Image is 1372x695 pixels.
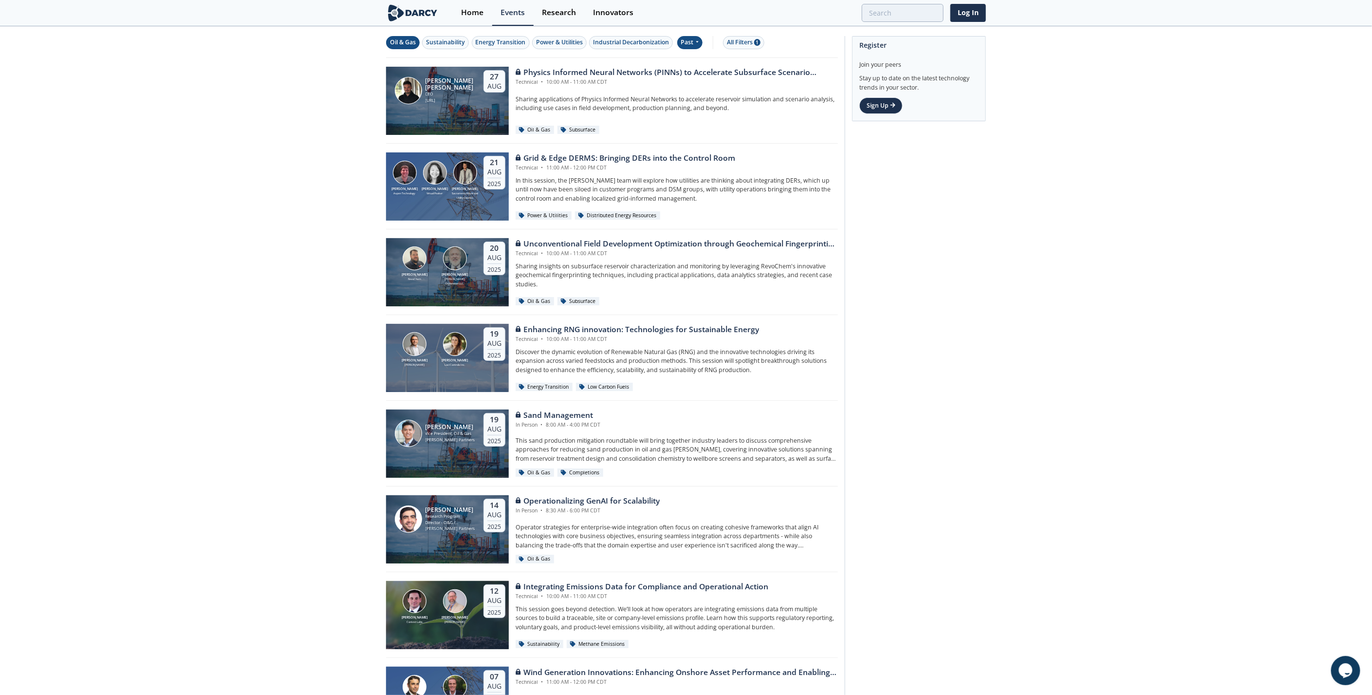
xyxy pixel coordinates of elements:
[426,424,475,431] div: [PERSON_NAME]
[487,329,501,339] div: 19
[403,589,426,613] img: Nathan Brawn
[1331,656,1362,685] iframe: chat widget
[487,672,501,682] div: 07
[400,615,430,620] div: [PERSON_NAME]
[386,495,838,564] a: Sami Sultan [PERSON_NAME] Research Program Director - O&G / Sustainability [PERSON_NAME] Partners...
[400,620,430,624] div: Context Labs
[440,615,470,620] div: [PERSON_NAME]
[386,581,838,649] a: Nathan Brawn [PERSON_NAME] Context Labs Mark Gebbia [PERSON_NAME] [PERSON_NAME] 12 Aug 2025 Integ...
[487,435,501,445] div: 2025
[557,297,599,306] div: Subsurface
[754,39,760,46] span: 1
[426,437,475,443] div: [PERSON_NAME] Partners
[386,67,838,135] a: Ruben Rodriguez Torrado [PERSON_NAME] [PERSON_NAME] CEO [URL] 27 Aug Physics Informed Neural Netw...
[516,67,838,78] div: Physics Informed Neural Networks (PINNs) to Accelerate Subsurface Scenario Analysis
[539,250,545,257] span: •
[426,507,475,513] div: [PERSON_NAME]
[422,36,469,49] button: Sustainability
[859,37,979,54] div: Register
[487,82,501,91] div: Aug
[532,36,587,49] button: Power & Utilities
[400,363,430,367] div: [PERSON_NAME]
[516,95,838,113] p: Sharing applications of Physics Informed Neural Networks to accelerate reservoir simulation and s...
[539,164,545,171] span: •
[389,187,420,192] div: [PERSON_NAME]
[727,38,760,47] div: All Filters
[516,297,554,306] div: Oil & Gas
[487,253,501,262] div: Aug
[393,161,417,185] img: Jonathan Curtis
[487,596,501,605] div: Aug
[516,324,759,336] div: Enhancing RNG innovation: Technologies for Sustainable Energy
[516,262,838,289] p: Sharing insights on subsurface reservoir characterization and monitoring by leveraging RevoChem's...
[516,238,838,250] div: Unconventional Field Development Optimization through Geochemical Fingerprinting Technology
[386,36,420,49] button: Oil & Gas
[487,606,501,616] div: 2025
[386,238,838,306] a: Bob Aylsworth [PERSON_NAME] RevoChem John Sinclair [PERSON_NAME] [PERSON_NAME] Exploration LLC 20...
[516,667,838,678] div: Wind Generation Innovations: Enhancing Onshore Asset Performance and Enabling Offshore Networks
[440,277,470,285] div: [PERSON_NAME] Exploration LLC
[487,510,501,519] div: Aug
[487,521,501,530] div: 2025
[950,4,986,22] a: Log In
[487,244,501,253] div: 20
[426,77,475,91] div: [PERSON_NAME] [PERSON_NAME]
[516,421,600,429] div: In Person 8:00 AM - 4:00 PM CDT
[516,507,660,515] div: In Person 8:30 AM - 6:00 PM CDT
[516,78,838,86] div: Technical 10:00 AM - 11:00 AM CDT
[390,38,416,47] div: Oil & Gas
[395,77,422,104] img: Ruben Rodriguez Torrado
[516,383,573,392] div: Energy Transition
[539,421,544,428] span: •
[487,349,501,359] div: 2025
[487,586,501,596] div: 12
[539,593,545,600] span: •
[487,263,501,273] div: 2025
[539,507,544,514] span: •
[426,38,465,47] div: Sustainability
[453,161,477,185] img: Yevgeniy Postnov
[440,358,470,363] div: [PERSON_NAME]
[386,410,838,478] a: Ron Sasaki [PERSON_NAME] Vice President, Oil & Gas [PERSON_NAME] Partners 19 Aug 2025 Sand Manage...
[450,191,480,200] div: Sacramento Municipal Utility District.
[440,620,470,624] div: [PERSON_NAME]
[677,36,703,49] div: Past
[487,682,501,691] div: Aug
[400,358,430,363] div: [PERSON_NAME]
[386,152,838,221] a: Jonathan Curtis [PERSON_NAME] Aspen Technology Brenda Chew [PERSON_NAME] Virtual Peaker Yevgeniy ...
[487,158,501,168] div: 21
[576,383,633,392] div: Low Carbon Fuels
[440,272,470,278] div: [PERSON_NAME]
[487,425,501,433] div: Aug
[859,97,903,114] a: Sign Up
[516,469,554,477] div: Oil & Gas
[403,332,426,356] img: Amir Akbari
[516,495,660,507] div: Operationalizing GenAI for Scalability
[516,410,600,421] div: Sand Management
[426,431,475,437] div: Vice President, Oil & Gas
[487,72,501,82] div: 27
[423,161,447,185] img: Brenda Chew
[403,246,426,270] img: Bob Aylsworth
[386,324,838,392] a: Amir Akbari [PERSON_NAME] [PERSON_NAME] Nicole Neff [PERSON_NAME] Loci Controls Inc. 19 Aug 2025 ...
[389,191,420,195] div: Aspen Technology
[487,415,501,425] div: 19
[426,91,475,97] div: CEO
[426,513,475,526] div: Research Program Director - O&G / Sustainability
[476,38,526,47] div: Energy Transition
[487,178,501,188] div: 2025
[516,126,554,134] div: Oil & Gas
[516,678,838,686] div: Technical 11:00 AM - 12:00 PM CDT
[557,469,603,477] div: Completions
[516,640,563,649] div: Sustainability
[516,164,735,172] div: Technical 11:00 AM - 12:00 PM CDT
[516,348,838,375] p: Discover the dynamic evolution of Renewable Natural Gas (RNG) and the innovative technologies dri...
[723,36,764,49] button: All Filters 1
[501,9,525,17] div: Events
[386,4,439,21] img: logo-wide.svg
[516,593,768,601] div: Technical 10:00 AM - 11:00 AM CDT
[516,523,838,550] p: Operator strategies for enterprise-wide integration often focus on creating cohesive frameworks t...
[516,152,735,164] div: Grid & Edge DERMS: Bringing DERs into the Control Room
[516,605,838,632] p: This session goes beyond detection. We’ll look at how operators are integrating emissions data fr...
[516,581,768,593] div: Integrating Emissions Data for Compliance and Operational Action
